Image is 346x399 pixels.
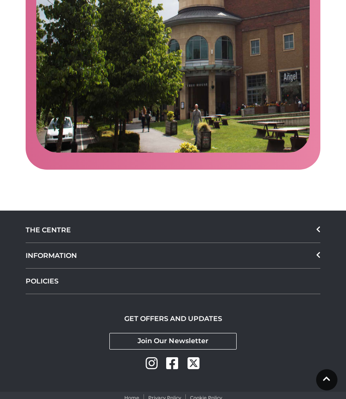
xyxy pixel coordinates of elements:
div: THE CENTRE [26,217,320,243]
div: INFORMATION [26,243,320,269]
a: Join Our Newsletter [109,333,237,350]
a: POLICIES [26,269,320,294]
h2: GET OFFERS AND UPDATES [124,315,222,323]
